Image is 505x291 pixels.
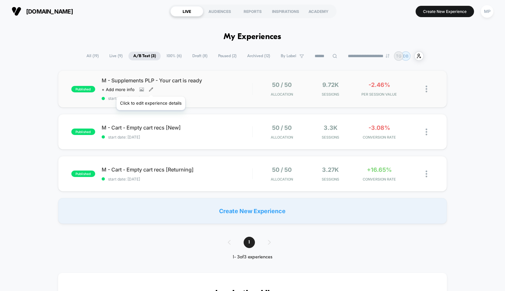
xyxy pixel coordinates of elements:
[272,81,292,88] span: 50 / 50
[71,86,95,92] span: published
[481,5,493,18] div: MP
[221,255,284,260] div: 1 - 3 of 3 experiences
[71,171,95,177] span: published
[102,77,252,84] span: M - Supplements PLP - Your cart is ready
[308,135,353,140] span: Sessions
[281,54,296,58] span: By Label
[426,129,427,135] img: close
[308,177,353,182] span: Sessions
[324,124,338,131] span: 3.3k
[479,5,495,18] button: MP
[386,54,389,58] img: end
[187,52,212,60] span: Draft ( 8 )
[224,32,281,42] h1: My Experiences
[369,124,390,131] span: -3.08%
[272,166,292,173] span: 50 / 50
[26,8,73,15] span: [DOMAIN_NAME]
[12,6,21,16] img: Visually logo
[357,135,402,140] span: CONVERSION RATE
[162,52,187,60] span: 100% ( 6 )
[403,54,409,58] p: DB
[271,92,293,97] span: Allocation
[369,81,390,88] span: -2.46%
[271,135,293,140] span: Allocation
[203,6,236,16] div: AUDIENCES
[102,166,252,173] span: M - Cart - Empty cart recs [Returning]
[170,6,203,16] div: LIVE
[58,198,447,224] div: Create New Experience
[82,52,104,60] span: All ( 19 )
[269,6,302,16] div: INSPIRATIONS
[102,96,252,101] span: start date: [DATE]
[322,166,339,173] span: 3.27k
[271,177,293,182] span: Allocation
[302,6,335,16] div: ACADEMY
[102,177,252,182] span: start date: [DATE]
[367,166,392,173] span: +16.65%
[357,92,402,97] span: PER SESSION VALUE
[308,92,353,97] span: Sessions
[213,52,241,60] span: Paused ( 2 )
[10,6,75,16] button: [DOMAIN_NAME]
[71,129,95,135] span: published
[426,86,427,92] img: close
[426,171,427,177] img: close
[416,6,474,17] button: Create New Experience
[322,81,339,88] span: 9.72k
[244,237,255,248] span: 1
[105,52,127,60] span: Live ( 9 )
[236,6,269,16] div: REPORTS
[102,124,252,131] span: M - Cart - Empty cart recs [New]
[357,177,402,182] span: CONVERSION RATE
[128,52,161,60] span: A/B Test ( 3 )
[102,87,135,92] span: + Add more info
[272,124,292,131] span: 50 / 50
[102,135,252,140] span: start date: [DATE]
[396,54,401,58] p: TG
[242,52,275,60] span: Archived ( 12 )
